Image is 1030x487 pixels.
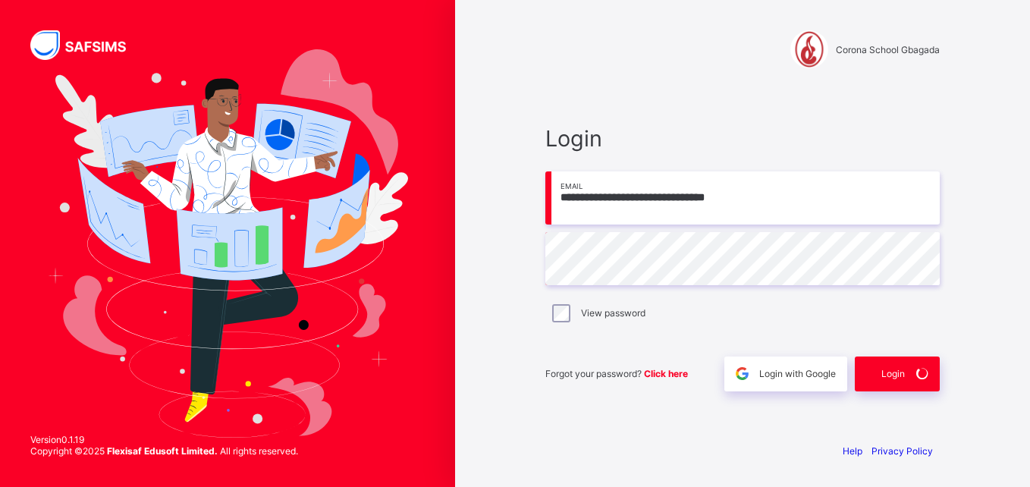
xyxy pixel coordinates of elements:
span: Forgot your password? [545,368,688,379]
strong: Flexisaf Edusoft Limited. [107,445,218,457]
a: Help [843,445,862,457]
label: View password [581,307,645,319]
img: SAFSIMS Logo [30,30,144,60]
a: Privacy Policy [871,445,933,457]
span: Copyright © 2025 All rights reserved. [30,445,298,457]
span: Version 0.1.19 [30,434,298,445]
span: Login [881,368,905,379]
img: Hero Image [47,49,408,438]
span: Login [545,125,940,152]
span: Login with Google [759,368,836,379]
img: google.396cfc9801f0270233282035f929180a.svg [733,365,751,382]
span: Corona School Gbagada [836,44,940,55]
a: Click here [644,368,688,379]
